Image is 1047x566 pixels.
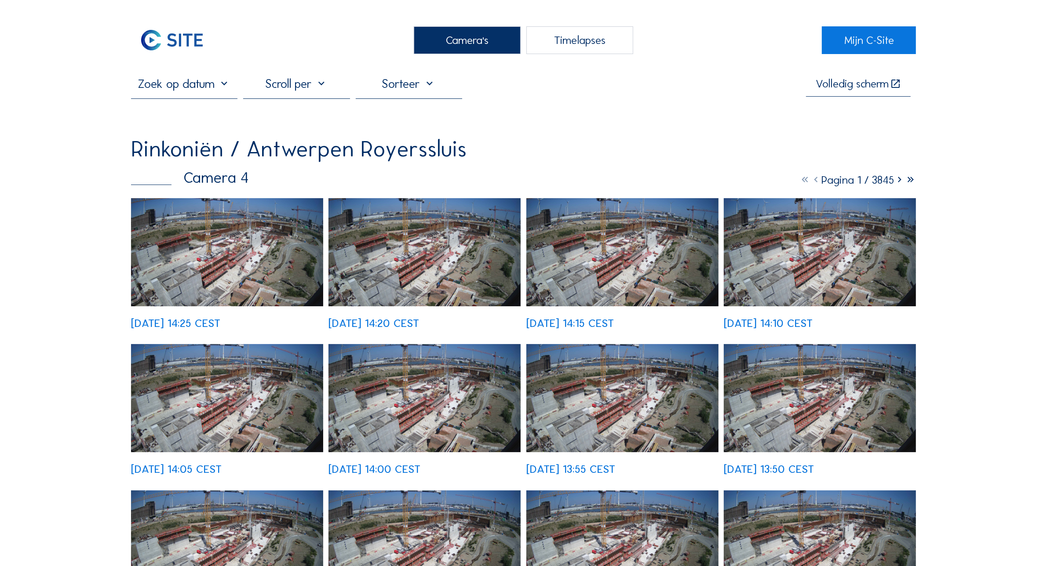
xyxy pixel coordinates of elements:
[328,198,521,306] img: image_52495035
[724,318,813,329] div: [DATE] 14:10 CEST
[131,138,467,160] div: Rinkoniën / Antwerpen Royerssluis
[526,344,719,452] img: image_52494358
[131,170,249,185] div: Camera 4
[724,344,916,452] img: image_52494285
[821,173,894,187] span: Pagina 1 / 3845
[822,26,916,54] a: Mijn C-Site
[526,26,633,54] div: Timelapses
[131,76,238,91] input: Zoek op datum 󰅀
[816,78,889,90] div: Volledig scherm
[328,318,419,329] div: [DATE] 14:20 CEST
[131,26,213,54] img: C-SITE Logo
[526,198,719,306] img: image_52494887
[131,464,222,475] div: [DATE] 14:05 CEST
[328,464,420,475] div: [DATE] 14:00 CEST
[131,318,220,329] div: [DATE] 14:25 CEST
[131,26,225,54] a: C-SITE Logo
[526,464,615,475] div: [DATE] 13:55 CEST
[526,318,614,329] div: [DATE] 14:15 CEST
[131,198,323,306] img: image_52495186
[328,344,521,452] img: image_52494503
[724,198,916,306] img: image_52494812
[131,344,323,452] img: image_52494654
[414,26,521,54] div: Camera's
[724,464,814,475] div: [DATE] 13:50 CEST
